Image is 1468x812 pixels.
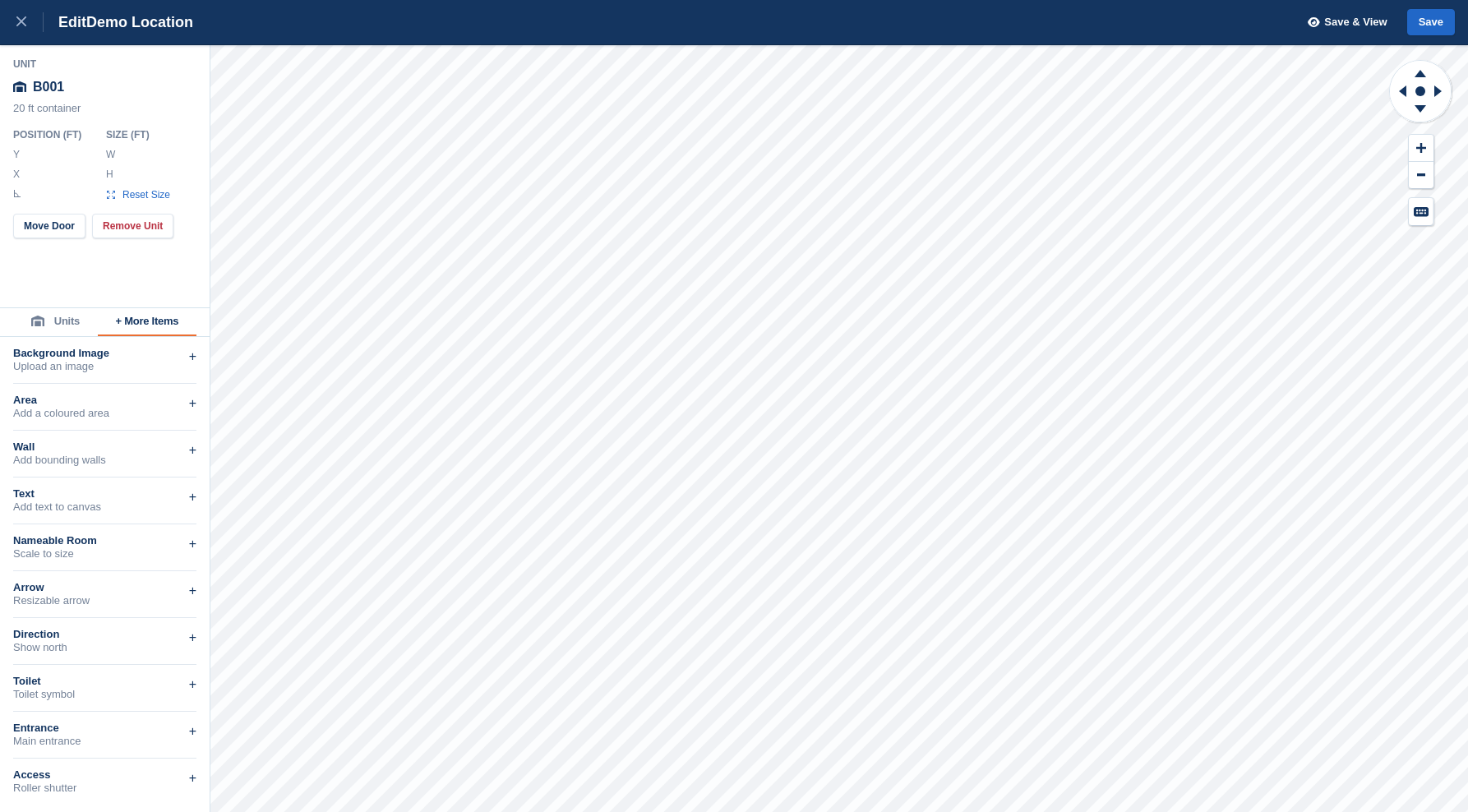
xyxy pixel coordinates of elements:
[13,501,196,514] div: Add text to canvas
[13,148,21,161] label: Y
[13,337,196,384] div: Background ImageUpload an image+
[13,618,196,665] div: DirectionShow north+
[13,347,196,360] div: Background Image
[13,712,196,759] div: EntranceMain entrance+
[189,441,196,460] div: +
[44,12,193,32] div: Edit Demo Location
[106,168,114,181] label: H
[13,102,197,123] div: 20 ft container
[98,308,196,336] button: + More Items
[13,768,196,782] div: Access
[1409,135,1433,162] button: Zoom In
[13,128,93,141] div: Position ( FT )
[189,394,196,413] div: +
[13,72,197,102] div: B001
[13,782,196,795] div: Roller shutter
[13,308,98,336] button: Units
[13,547,196,561] div: Scale to size
[189,675,196,694] div: +
[13,688,196,701] div: Toilet symbol
[13,441,196,454] div: Wall
[13,360,196,373] div: Upload an image
[13,571,196,618] div: ArrowResizable arrow+
[13,454,196,467] div: Add bounding walls
[13,759,196,805] div: AccessRoller shutter+
[1299,9,1387,36] button: Save & View
[122,187,171,202] span: Reset Size
[13,581,196,594] div: Arrow
[189,581,196,601] div: +
[13,394,196,407] div: Area
[13,58,197,71] div: Unit
[13,168,21,181] label: X
[13,594,196,607] div: Resizable arrow
[189,628,196,648] div: +
[1407,9,1455,36] button: Save
[13,214,85,238] button: Move Door
[14,190,21,197] img: angle-icn.0ed2eb85.svg
[13,524,196,571] div: Nameable RoomScale to size+
[189,347,196,367] div: +
[189,534,196,554] div: +
[13,665,196,712] div: ToiletToilet symbol+
[1324,14,1387,30] span: Save & View
[13,478,196,524] div: TextAdd text to canvas+
[13,487,196,501] div: Text
[13,628,196,641] div: Direction
[13,534,196,547] div: Nameable Room
[106,128,178,141] div: Size ( FT )
[13,722,196,735] div: Entrance
[13,384,196,431] div: AreaAdd a coloured area+
[13,641,196,654] div: Show north
[189,768,196,788] div: +
[92,214,173,238] button: Remove Unit
[13,407,196,420] div: Add a coloured area
[189,487,196,507] div: +
[189,722,196,741] div: +
[13,675,196,688] div: Toilet
[13,431,196,478] div: WallAdd bounding walls+
[106,148,114,161] label: W
[13,735,196,748] div: Main entrance
[1409,162,1433,189] button: Zoom Out
[1409,198,1433,225] button: Keyboard Shortcuts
